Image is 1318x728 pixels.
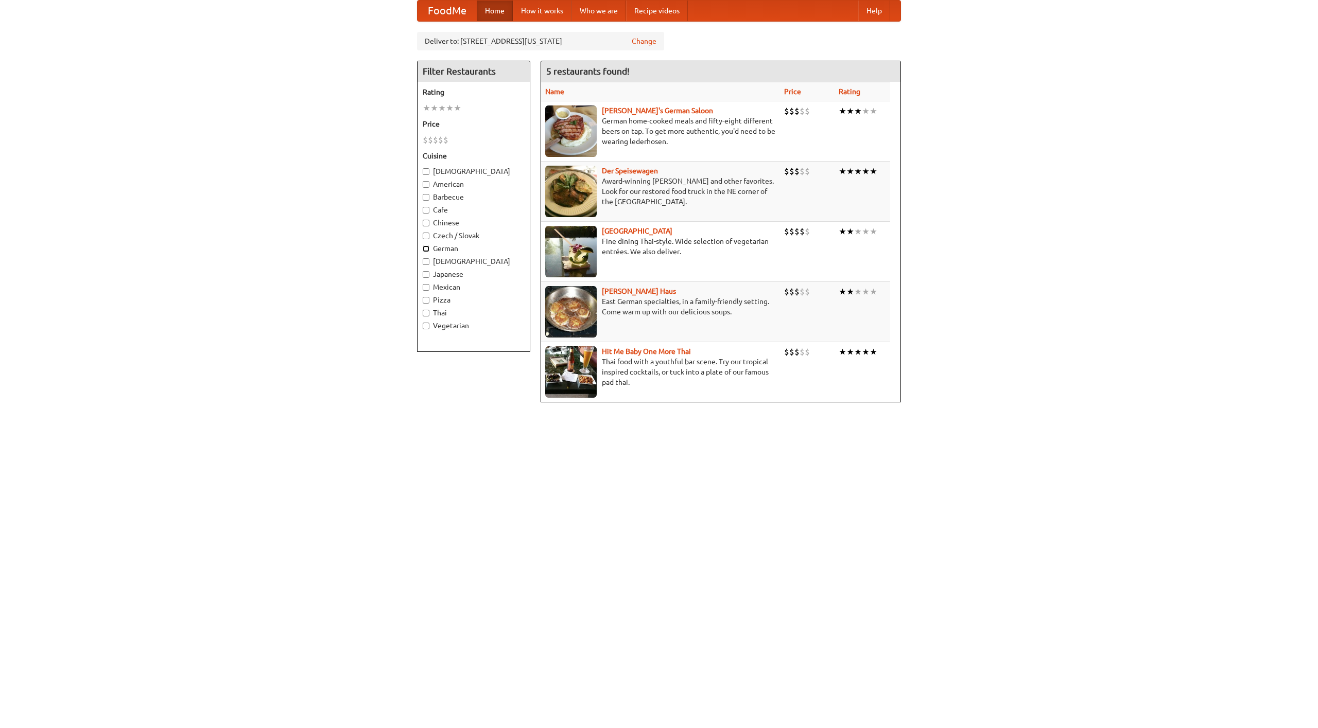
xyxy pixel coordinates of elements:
a: How it works [513,1,571,21]
li: ★ [870,105,877,117]
a: FoodMe [418,1,477,21]
input: Cafe [423,207,429,214]
p: East German specialties, in a family-friendly setting. Come warm up with our delicious soups. [545,296,776,317]
h5: Cuisine [423,151,525,161]
li: ★ [438,102,446,114]
p: Award-winning [PERSON_NAME] and other favorites. Look for our restored food truck in the NE corne... [545,176,776,207]
input: Pizza [423,297,429,304]
a: Change [632,36,656,46]
li: $ [805,226,810,237]
li: $ [784,166,789,177]
label: Barbecue [423,192,525,202]
li: ★ [839,286,846,297]
img: babythai.jpg [545,346,597,398]
p: Thai food with a youthful bar scene. Try our tropical inspired cocktails, or tuck into a plate of... [545,357,776,387]
li: ★ [839,226,846,237]
li: ★ [862,105,870,117]
li: $ [443,134,448,146]
li: $ [794,166,800,177]
li: ★ [446,102,454,114]
label: Cafe [423,205,525,215]
li: ★ [846,105,854,117]
a: [PERSON_NAME]'s German Saloon [602,106,713,115]
li: ★ [839,105,846,117]
li: ★ [846,346,854,358]
h5: Price [423,119,525,129]
li: ★ [423,102,430,114]
li: $ [794,286,800,297]
div: Deliver to: [STREET_ADDRESS][US_STATE] [417,32,664,50]
li: $ [794,226,800,237]
a: [PERSON_NAME] Haus [602,287,676,295]
li: ★ [862,286,870,297]
li: $ [789,346,794,358]
li: $ [789,286,794,297]
input: Mexican [423,284,429,291]
li: ★ [854,226,862,237]
label: Thai [423,308,525,318]
a: Recipe videos [626,1,688,21]
a: Hit Me Baby One More Thai [602,347,691,356]
li: ★ [870,286,877,297]
a: Price [784,87,801,96]
li: ★ [846,286,854,297]
li: ★ [862,346,870,358]
input: Czech / Slovak [423,233,429,239]
li: ★ [870,166,877,177]
p: German home-cooked meals and fifty-eight different beers on tap. To get more authentic, you'd nee... [545,116,776,147]
input: [DEMOGRAPHIC_DATA] [423,258,429,265]
li: $ [800,105,805,117]
li: ★ [854,105,862,117]
li: $ [800,286,805,297]
li: $ [789,166,794,177]
li: $ [789,226,794,237]
a: Who we are [571,1,626,21]
label: Japanese [423,269,525,279]
input: Thai [423,310,429,316]
a: Rating [839,87,860,96]
label: American [423,179,525,189]
li: $ [438,134,443,146]
label: Chinese [423,218,525,228]
label: Vegetarian [423,321,525,331]
li: ★ [854,346,862,358]
li: ★ [430,102,438,114]
a: Help [858,1,890,21]
h4: Filter Restaurants [418,61,530,82]
input: Barbecue [423,194,429,201]
label: Mexican [423,282,525,292]
label: [DEMOGRAPHIC_DATA] [423,256,525,267]
li: $ [784,226,789,237]
label: German [423,243,525,254]
li: ★ [862,226,870,237]
a: Der Speisewagen [602,167,658,175]
label: Pizza [423,295,525,305]
li: $ [789,105,794,117]
input: [DEMOGRAPHIC_DATA] [423,168,429,175]
li: ★ [870,226,877,237]
input: Chinese [423,220,429,226]
li: ★ [839,166,846,177]
li: ★ [854,166,862,177]
input: Vegetarian [423,323,429,329]
li: ★ [862,166,870,177]
label: [DEMOGRAPHIC_DATA] [423,166,525,176]
li: $ [784,346,789,358]
li: ★ [454,102,461,114]
li: $ [794,105,800,117]
li: ★ [854,286,862,297]
li: $ [433,134,438,146]
li: $ [784,105,789,117]
li: $ [800,166,805,177]
p: Fine dining Thai-style. Wide selection of vegetarian entrées. We also deliver. [545,236,776,257]
input: Japanese [423,271,429,278]
img: satay.jpg [545,226,597,277]
li: $ [805,346,810,358]
a: [GEOGRAPHIC_DATA] [602,227,672,235]
ng-pluralize: 5 restaurants found! [546,66,630,76]
a: Name [545,87,564,96]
